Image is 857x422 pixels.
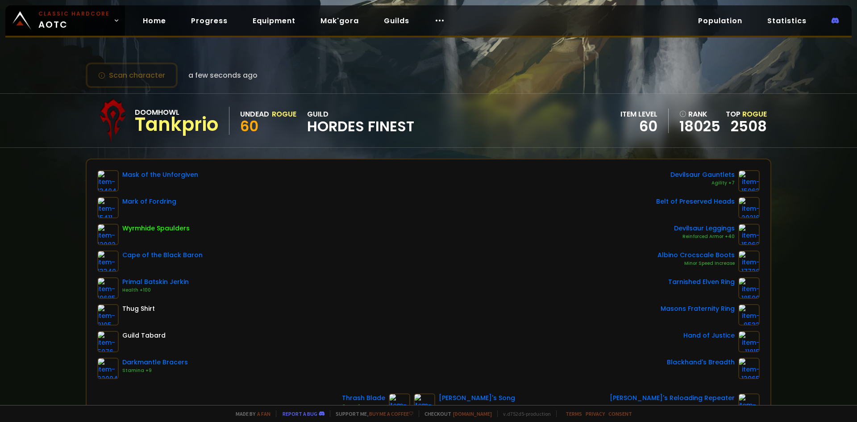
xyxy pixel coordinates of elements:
[245,12,303,30] a: Equipment
[566,410,582,417] a: Terms
[122,170,198,180] div: Mask of the Unforgiven
[657,251,735,260] div: Albino Crocscale Boots
[122,224,190,233] div: Wyrmhide Spaulders
[674,224,735,233] div: Devilsaur Leggings
[5,5,125,36] a: Classic HardcoreAOTC
[738,197,760,218] img: item-20216
[307,109,414,133] div: guild
[342,403,385,410] div: Crusader
[313,12,366,30] a: Mak'gora
[726,109,767,120] div: Top
[86,63,178,88] button: Scan character
[184,12,235,30] a: Progress
[679,109,720,120] div: rank
[122,331,166,340] div: Guild Tabard
[683,331,735,340] div: Hand of Justice
[230,410,270,417] span: Made by
[122,304,155,313] div: Thug Shirt
[691,12,749,30] a: Population
[135,118,218,131] div: Tankprio
[97,331,119,352] img: item-5976
[97,224,119,245] img: item-12082
[97,358,119,379] img: item-22004
[586,410,605,417] a: Privacy
[738,224,760,245] img: item-15062
[738,304,760,326] img: item-9533
[330,410,413,417] span: Support me,
[453,410,492,417] a: [DOMAIN_NAME]
[240,116,258,136] span: 60
[674,233,735,240] div: Reinforced Armor +40
[742,109,767,119] span: Rogue
[135,107,218,118] div: Doomhowl
[656,197,735,206] div: Belt of Preserved Heads
[272,109,296,120] div: Rogue
[122,197,176,206] div: Mark of Fordring
[414,393,435,415] img: item-15806
[257,410,270,417] a: a fan
[38,10,110,31] span: AOTC
[668,277,735,287] div: Tarnished Elven Ring
[738,331,760,352] img: item-11815
[122,287,189,294] div: Health +100
[620,120,657,133] div: 60
[738,393,760,415] img: item-22347
[97,304,119,326] img: item-2105
[369,410,413,417] a: Buy me a coffee
[670,180,735,187] div: Agility +7
[497,410,551,417] span: v. d752d5 - production
[307,120,414,133] span: Hordes Finest
[731,116,767,136] a: 2508
[283,410,317,417] a: Report a bug
[608,410,632,417] a: Consent
[738,251,760,272] img: item-17728
[97,197,119,218] img: item-15411
[97,251,119,272] img: item-13340
[738,358,760,379] img: item-13965
[136,12,173,30] a: Home
[38,10,110,18] small: Classic Hardcore
[122,358,188,367] div: Darkmantle Bracers
[97,170,119,192] img: item-13404
[667,358,735,367] div: Blackhand's Breadth
[122,251,203,260] div: Cape of the Black Baron
[738,277,760,299] img: item-18500
[620,109,657,120] div: item level
[122,367,188,374] div: Stamina +9
[657,260,735,267] div: Minor Speed Increase
[97,277,119,299] img: item-19685
[122,277,189,287] div: Primal Batskin Jerkin
[240,109,269,120] div: Undead
[342,393,385,403] div: Thrash Blade
[377,12,416,30] a: Guilds
[760,12,814,30] a: Statistics
[439,393,515,403] div: [PERSON_NAME]'s Song
[188,70,258,81] span: a few seconds ago
[738,170,760,192] img: item-15063
[670,170,735,180] div: Devilsaur Gauntlets
[661,304,735,313] div: Masons Fraternity Ring
[419,410,492,417] span: Checkout
[610,393,735,403] div: [PERSON_NAME]'s Reloading Repeater
[679,120,720,133] a: 18025
[389,393,410,415] img: item-17705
